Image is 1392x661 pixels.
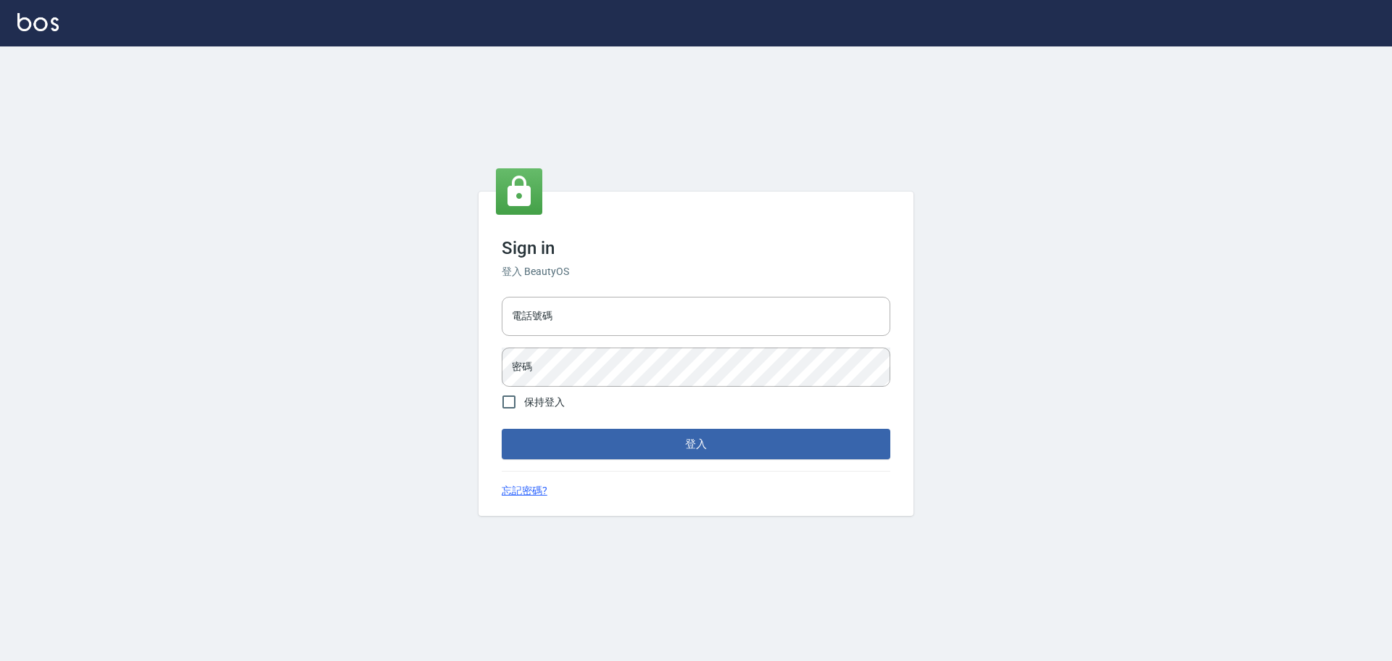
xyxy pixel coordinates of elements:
button: 登入 [502,429,890,459]
h3: Sign in [502,238,890,258]
span: 保持登入 [524,395,565,410]
img: Logo [17,13,59,31]
h6: 登入 BeautyOS [502,264,890,279]
a: 忘記密碼? [502,483,547,498]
